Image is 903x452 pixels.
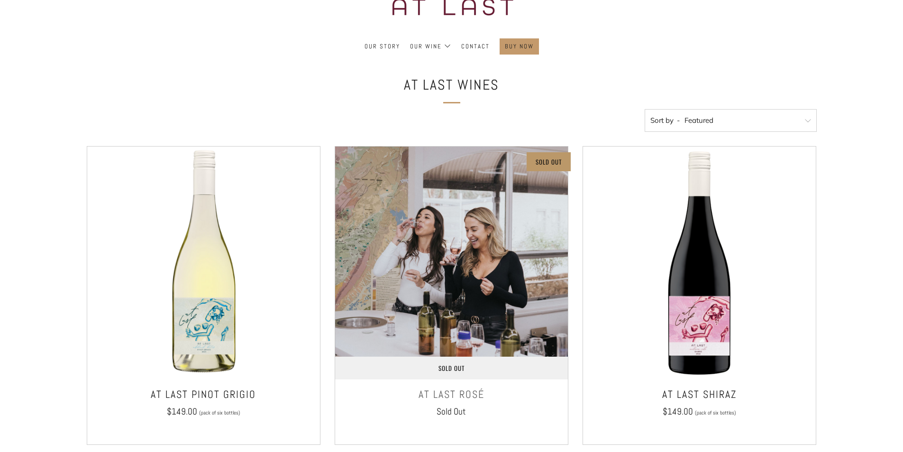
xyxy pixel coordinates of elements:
a: At Last Rosé Sold Out [335,385,568,433]
h1: At Last Wines [310,72,594,98]
h3: At Last Rosé [340,385,563,404]
span: (pack of six bottles) [199,410,240,415]
span: $149.00 [663,406,693,417]
a: Our Wine [410,39,451,54]
a: At Last Shiraz $149.00 (pack of six bottles) [583,385,816,433]
span: (pack of six bottles) [695,410,736,415]
a: Buy Now [505,39,534,54]
a: At Last Pinot Grigio $149.00 (pack of six bottles) [87,385,320,433]
a: Sold Out [335,357,568,379]
h3: At Last Pinot Grigio [92,385,315,404]
a: Contact [461,39,490,54]
a: Our Story [365,39,400,54]
span: Sold Out [437,406,466,417]
h3: At Last Shiraz [588,385,811,404]
span: $149.00 [167,406,197,417]
p: Sold Out [536,156,562,168]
